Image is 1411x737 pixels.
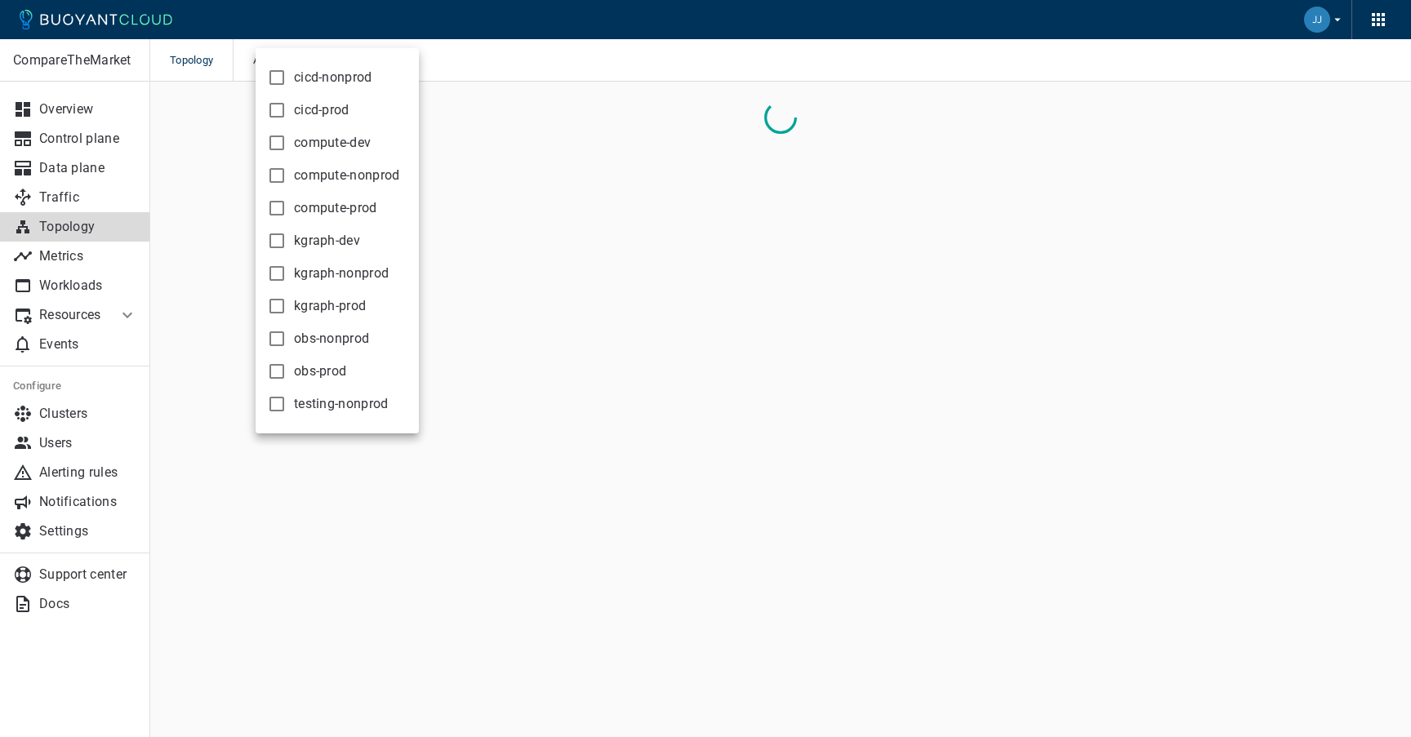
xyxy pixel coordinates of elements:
span: obs-nonprod [294,331,369,347]
span: compute-dev [294,135,371,151]
span: compute-nonprod [294,167,400,184]
span: kgraph-prod [294,298,366,314]
span: testing-nonprod [294,396,389,412]
span: obs-prod [294,363,346,380]
span: cicd-nonprod [294,69,372,86]
span: cicd-prod [294,102,349,118]
span: compute-prod [294,200,377,216]
span: kgraph-nonprod [294,265,389,282]
span: kgraph-dev [294,233,360,249]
